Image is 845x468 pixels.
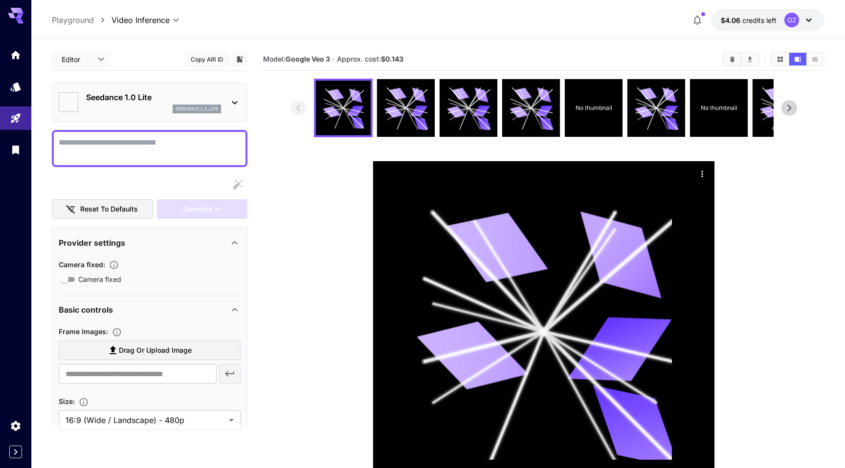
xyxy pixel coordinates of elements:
p: No thumbnail [575,104,612,112]
div: Models [10,81,22,93]
span: credits left [742,16,777,24]
button: Reset to defaults [52,199,154,219]
button: Add to library [235,53,244,65]
button: Adjust the dimensions of the generated image by specifying its width and height in pixels, or sel... [75,397,92,407]
button: $4.05614OZ [711,9,824,31]
div: Basic controls [59,298,241,321]
b: Google Veo 3 [286,55,330,63]
div: Show media in grid viewShow media in video viewShow media in list view [771,52,824,66]
div: OZ [784,13,799,27]
span: Approx. cost: [337,55,403,63]
span: 16:9 (Wide / Landscape) - 480p [66,414,225,426]
span: Editor [62,54,92,64]
div: Home [10,49,22,61]
p: No thumbnail [700,104,737,112]
button: Upload frame images. [108,327,126,337]
button: Show media in grid view [772,53,789,65]
p: seedance_1_0_lite [176,106,218,112]
div: Playground [10,112,22,125]
p: · [332,53,334,65]
span: Video Inference [111,14,170,26]
p: Provider settings [59,237,125,249]
div: Library [10,144,22,156]
span: Camera fixed [78,274,121,284]
button: Expand sidebar [9,446,22,458]
p: Basic controls [59,304,113,316]
label: Drag or upload image [59,340,241,361]
button: Show media in list view [806,53,823,65]
span: Frame Images : [59,327,108,336]
button: Clear All [724,53,741,65]
a: Playground [52,14,94,26]
button: Download All [741,53,758,65]
p: Seedance 1.0 Lite [86,91,221,103]
button: Copy AIR ID [185,52,229,66]
div: Actions [695,166,710,181]
div: $4.05614 [721,15,777,25]
span: Camera fixed : [59,260,105,269]
nav: breadcrumb [52,14,111,26]
div: Seedance 1.0 Liteseedance_1_0_lite [59,87,241,117]
button: Show media in video view [789,53,806,65]
div: Provider settings [59,231,241,255]
span: $4.06 [721,16,742,24]
div: Clear AllDownload All [723,52,759,66]
span: Drag or upload image [119,344,192,357]
span: Size : [59,397,75,405]
b: $0.143 [381,55,403,63]
span: Model: [263,55,330,63]
div: Settings [10,420,22,432]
